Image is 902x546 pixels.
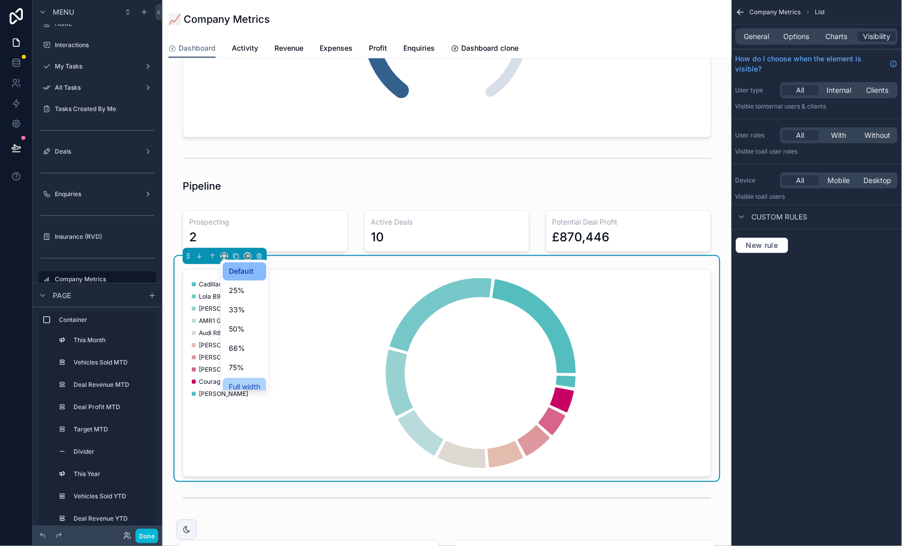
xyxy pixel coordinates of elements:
a: Enquiries [403,39,435,59]
a: Expenses [320,39,353,59]
span: 33% [229,304,245,316]
span: Dashboard [179,43,216,53]
span: 25% [229,285,245,297]
span: 50% [229,323,245,336]
a: Profit [369,39,387,59]
span: Revenue [274,43,303,53]
span: 75% [229,362,244,374]
span: 66% [229,343,245,355]
h1: 📈 Company Metrics [168,12,270,26]
a: Activity [232,39,258,59]
span: Expenses [320,43,353,53]
span: Full width [229,381,260,393]
span: Default [229,266,254,278]
span: Dashboard clone [461,43,518,53]
span: Activity [232,43,258,53]
span: Profit [369,43,387,53]
a: Dashboard clone [451,39,518,59]
span: Enquiries [403,43,435,53]
a: Dashboard [168,39,216,58]
a: Revenue [274,39,303,59]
